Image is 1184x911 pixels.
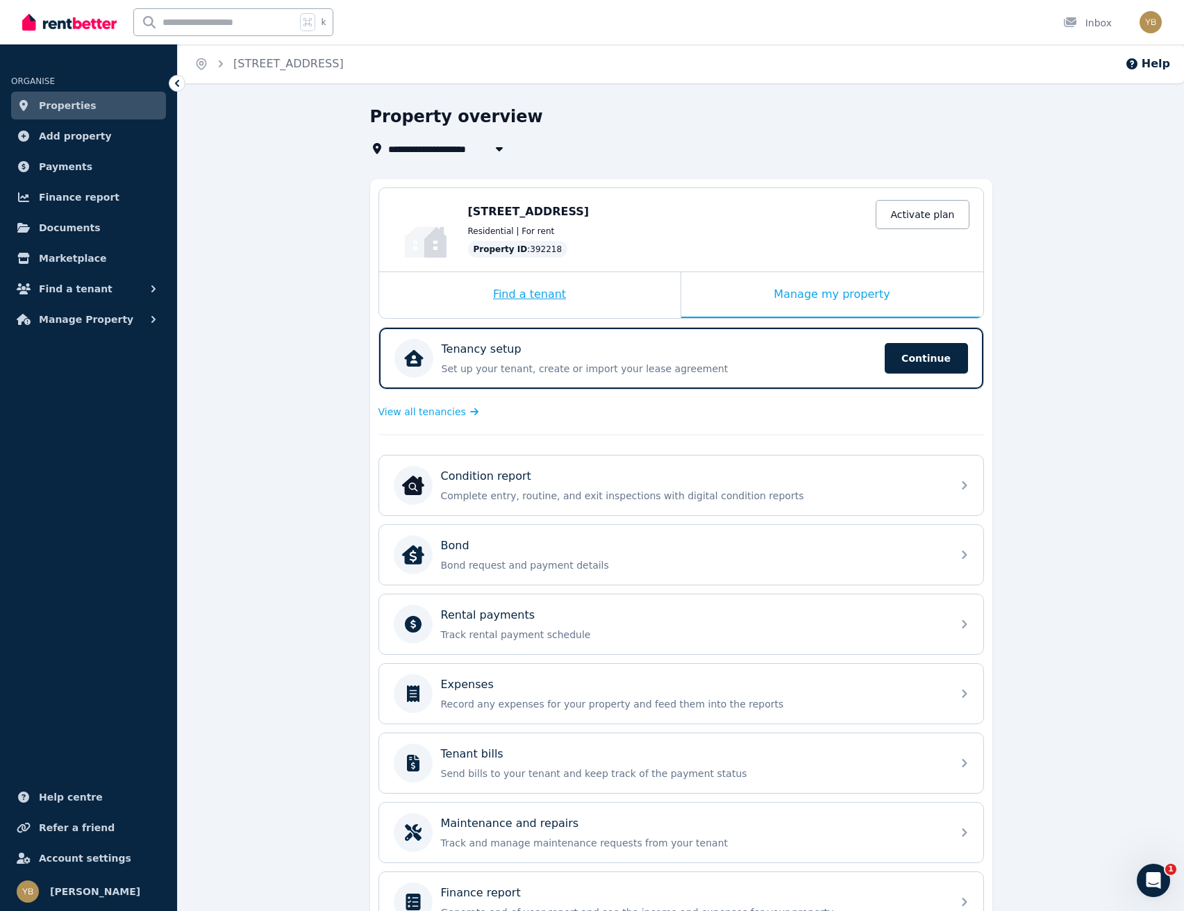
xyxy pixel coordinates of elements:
[379,328,983,389] a: Tenancy setupSet up your tenant, create or import your lease agreementContinue
[1137,864,1170,897] iframe: Intercom live chat
[441,885,521,901] p: Finance report
[11,214,166,242] a: Documents
[379,594,983,654] a: Rental paymentsTrack rental payment schedule
[379,664,983,724] a: ExpensesRecord any expenses for your property and feed them into the reports
[468,205,590,218] span: [STREET_ADDRESS]
[402,474,424,496] img: Condition report
[441,767,944,780] p: Send bills to your tenant and keep track of the payment status
[1165,864,1176,875] span: 1
[474,244,528,255] span: Property ID
[39,189,119,206] span: Finance report
[402,544,424,566] img: Bond
[11,783,166,811] a: Help centre
[379,455,983,515] a: Condition reportCondition reportComplete entry, routine, and exit inspections with digital condit...
[39,311,133,328] span: Manage Property
[11,92,166,119] a: Properties
[233,57,344,70] a: [STREET_ADDRESS]
[468,226,555,237] span: Residential | For rent
[11,814,166,842] a: Refer a friend
[11,76,55,86] span: ORGANISE
[39,219,101,236] span: Documents
[11,122,166,150] a: Add property
[39,158,92,175] span: Payments
[681,272,983,318] div: Manage my property
[378,405,466,419] span: View all tenancies
[441,746,503,762] p: Tenant bills
[379,525,983,585] a: BondBondBond request and payment details
[442,362,876,376] p: Set up your tenant, create or import your lease agreement
[1063,16,1112,30] div: Inbox
[441,558,944,572] p: Bond request and payment details
[11,153,166,181] a: Payments
[11,275,166,303] button: Find a tenant
[441,836,944,850] p: Track and manage maintenance requests from your tenant
[178,44,360,83] nav: Breadcrumb
[39,128,112,144] span: Add property
[441,676,494,693] p: Expenses
[885,343,968,374] span: Continue
[441,607,535,624] p: Rental payments
[11,306,166,333] button: Manage Property
[441,815,579,832] p: Maintenance and repairs
[39,850,131,867] span: Account settings
[39,281,112,297] span: Find a tenant
[17,880,39,903] img: yousef bassal
[321,17,326,28] span: k
[1125,56,1170,72] button: Help
[379,733,983,793] a: Tenant billsSend bills to your tenant and keep track of the payment status
[441,468,531,485] p: Condition report
[442,341,522,358] p: Tenancy setup
[39,819,115,836] span: Refer a friend
[1140,11,1162,33] img: yousef bassal
[441,697,944,711] p: Record any expenses for your property and feed them into the reports
[379,272,681,318] div: Find a tenant
[379,803,983,862] a: Maintenance and repairsTrack and manage maintenance requests from your tenant
[11,183,166,211] a: Finance report
[11,244,166,272] a: Marketplace
[441,537,469,554] p: Bond
[39,250,106,267] span: Marketplace
[39,789,103,805] span: Help centre
[22,12,117,33] img: RentBetter
[468,241,568,258] div: : 392218
[441,628,944,642] p: Track rental payment schedule
[876,200,969,229] a: Activate plan
[39,97,97,114] span: Properties
[11,844,166,872] a: Account settings
[370,106,543,128] h1: Property overview
[378,405,479,419] a: View all tenancies
[50,883,140,900] span: [PERSON_NAME]
[441,489,944,503] p: Complete entry, routine, and exit inspections with digital condition reports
